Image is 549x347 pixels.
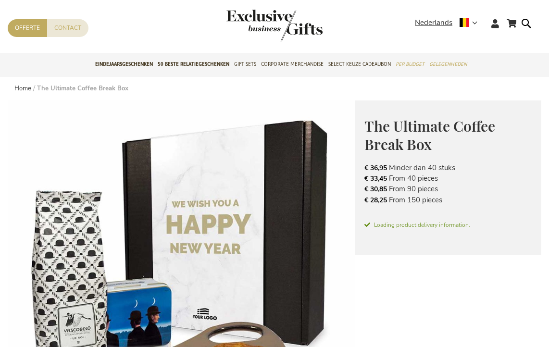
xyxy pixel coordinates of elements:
span: € 28,25 [364,196,387,205]
span: Loading product delivery information. [364,221,532,229]
span: Gelegenheden [429,59,467,69]
a: store logo [226,10,274,41]
span: Gift Sets [234,59,256,69]
a: Contact [47,19,88,37]
span: Nederlands [415,17,452,28]
li: From 40 pieces [364,173,532,184]
strong: The Ultimate Coffee Break Box [37,84,128,93]
span: € 33,45 [364,174,387,183]
img: Exclusive Business gifts logo [226,10,323,41]
span: Corporate Merchandise [261,59,324,69]
span: Select Keuze Cadeaubon [328,59,391,69]
span: Per Budget [396,59,424,69]
span: Eindejaarsgeschenken [95,59,153,69]
div: Nederlands [415,17,484,28]
li: From 90 pieces [364,184,532,194]
span: € 30,85 [364,185,387,194]
span: The Ultimate Coffee Break Box [364,116,495,154]
li: Minder dan 40 stuks [364,162,532,173]
li: From 150 pieces [364,195,532,205]
a: Offerte [8,19,47,37]
span: 50 beste relatiegeschenken [158,59,229,69]
a: Home [14,84,31,93]
span: € 36,95 [364,163,387,173]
